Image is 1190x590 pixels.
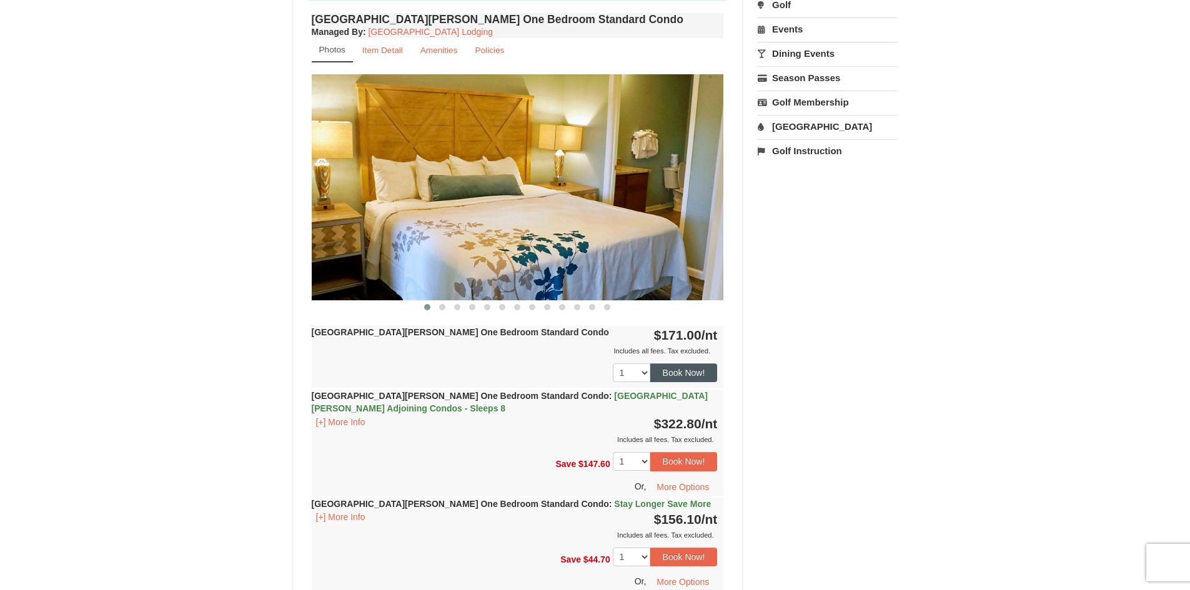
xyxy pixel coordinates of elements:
small: Policies [475,46,504,55]
small: Item Detail [362,46,403,55]
span: $147.60 [578,459,610,469]
strong: [GEOGRAPHIC_DATA][PERSON_NAME] One Bedroom Standard Condo [312,499,712,509]
span: $44.70 [583,554,610,564]
button: Book Now! [650,548,718,566]
span: : [609,499,612,509]
a: Policies [467,38,512,62]
span: Save [560,554,581,564]
span: Or, [635,576,647,586]
h4: [GEOGRAPHIC_DATA][PERSON_NAME] One Bedroom Standard Condo [312,13,724,26]
button: Book Now! [650,363,718,382]
a: [GEOGRAPHIC_DATA] [758,115,897,138]
small: Amenities [420,46,458,55]
a: Amenities [412,38,466,62]
small: Photos [319,45,345,54]
img: 18876286-121-55434444.jpg [312,74,724,300]
a: Golf Membership [758,91,897,114]
div: Includes all fees. Tax excluded. [312,529,718,541]
strong: [GEOGRAPHIC_DATA][PERSON_NAME] One Bedroom Standard Condo [312,327,609,337]
strong: [GEOGRAPHIC_DATA][PERSON_NAME] One Bedroom Standard Condo [312,391,708,413]
a: Item Detail [354,38,411,62]
span: Stay Longer Save More [614,499,711,509]
button: Book Now! [650,452,718,471]
div: Includes all fees. Tax excluded. [312,345,718,357]
a: [GEOGRAPHIC_DATA] Lodging [369,27,493,37]
a: Photos [312,38,353,62]
button: More Options [648,478,717,496]
a: Dining Events [758,42,897,65]
span: : [609,391,612,401]
span: Or, [635,481,647,491]
div: Includes all fees. Tax excluded. [312,433,718,446]
span: $322.80 [654,416,702,431]
strong: : [312,27,366,37]
button: [+] More Info [312,510,370,524]
span: Managed By [312,27,363,37]
span: /nt [702,416,718,431]
a: Golf Instruction [758,139,897,162]
a: Season Passes [758,66,897,89]
span: /nt [702,512,718,526]
a: Events [758,17,897,41]
span: Save [555,459,576,469]
strong: $171.00 [654,328,718,342]
button: [+] More Info [312,415,370,429]
span: /nt [702,328,718,342]
span: $156.10 [654,512,702,526]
